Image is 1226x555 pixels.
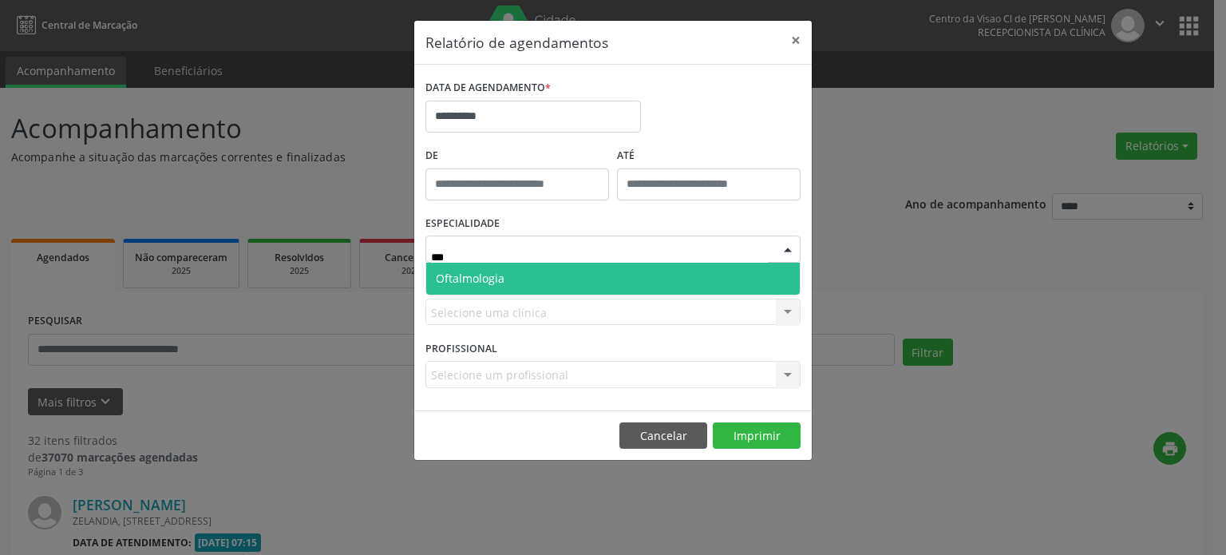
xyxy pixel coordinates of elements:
label: DATA DE AGENDAMENTO [425,76,551,101]
button: Imprimir [713,422,801,450]
h5: Relatório de agendamentos [425,32,608,53]
button: Cancelar [619,422,707,450]
span: Oftalmologia [436,271,504,286]
label: PROFISSIONAL [425,336,497,361]
label: ESPECIALIDADE [425,212,500,236]
label: ATÉ [617,144,801,168]
button: Close [780,21,812,60]
label: De [425,144,609,168]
